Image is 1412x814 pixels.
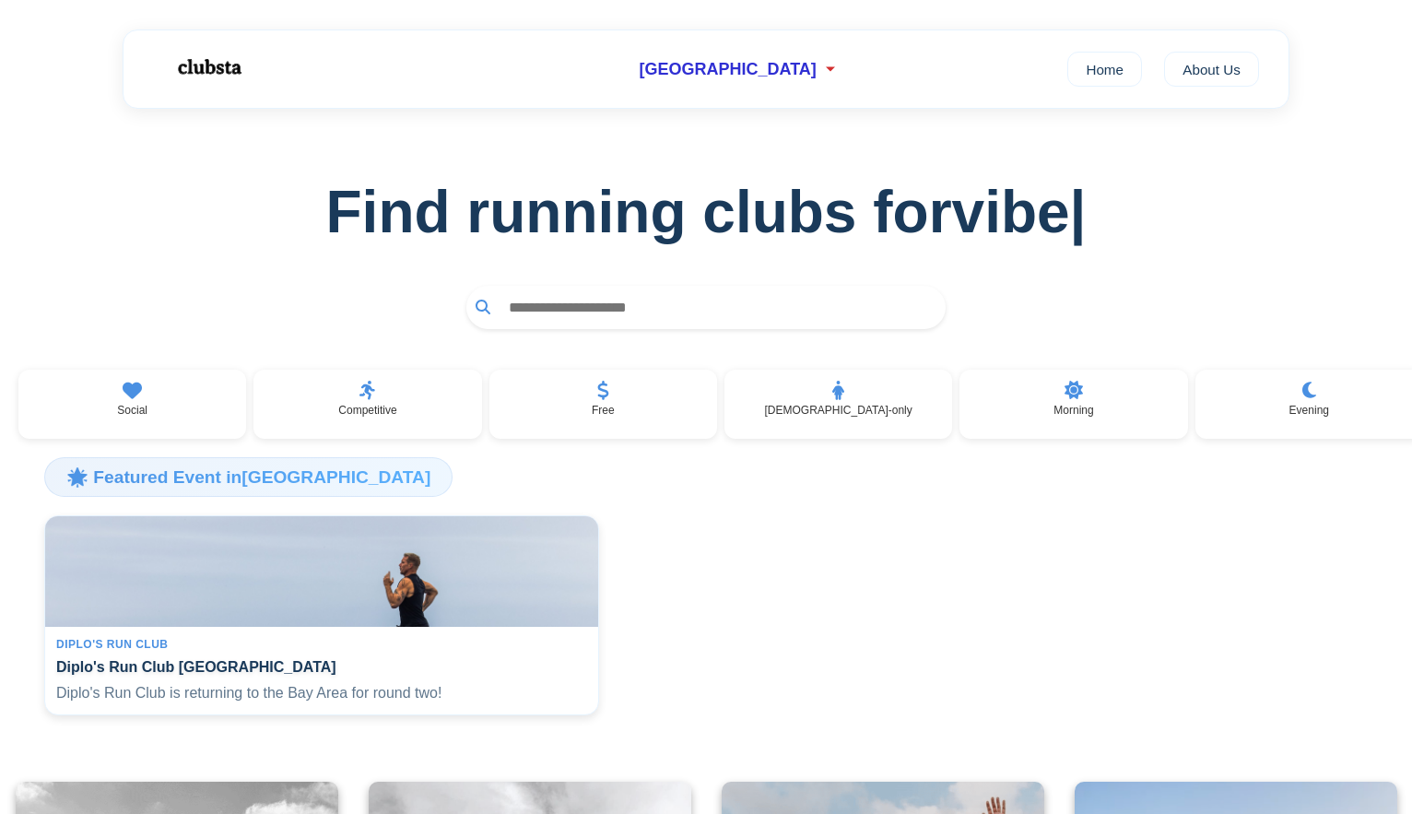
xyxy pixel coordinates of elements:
[56,638,587,651] div: Diplo's Run Club
[765,404,912,417] p: [DEMOGRAPHIC_DATA]-only
[56,683,587,703] p: Diplo's Run Club is returning to the Bay Area for round two!
[1067,52,1142,87] a: Home
[1070,179,1087,245] span: |
[45,516,598,627] img: Diplo's Run Club San Francisco
[44,457,453,496] h3: 🌟 Featured Event in [GEOGRAPHIC_DATA]
[1053,404,1093,417] p: Morning
[117,404,147,417] p: Social
[1164,52,1259,87] a: About Us
[338,404,396,417] p: Competitive
[1289,404,1329,417] p: Evening
[153,44,264,90] img: Logo
[29,178,1383,246] h1: Find running clubs for
[592,404,615,417] p: Free
[639,60,816,79] span: [GEOGRAPHIC_DATA]
[952,178,1087,246] span: vibe
[56,658,587,676] h4: Diplo's Run Club [GEOGRAPHIC_DATA]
